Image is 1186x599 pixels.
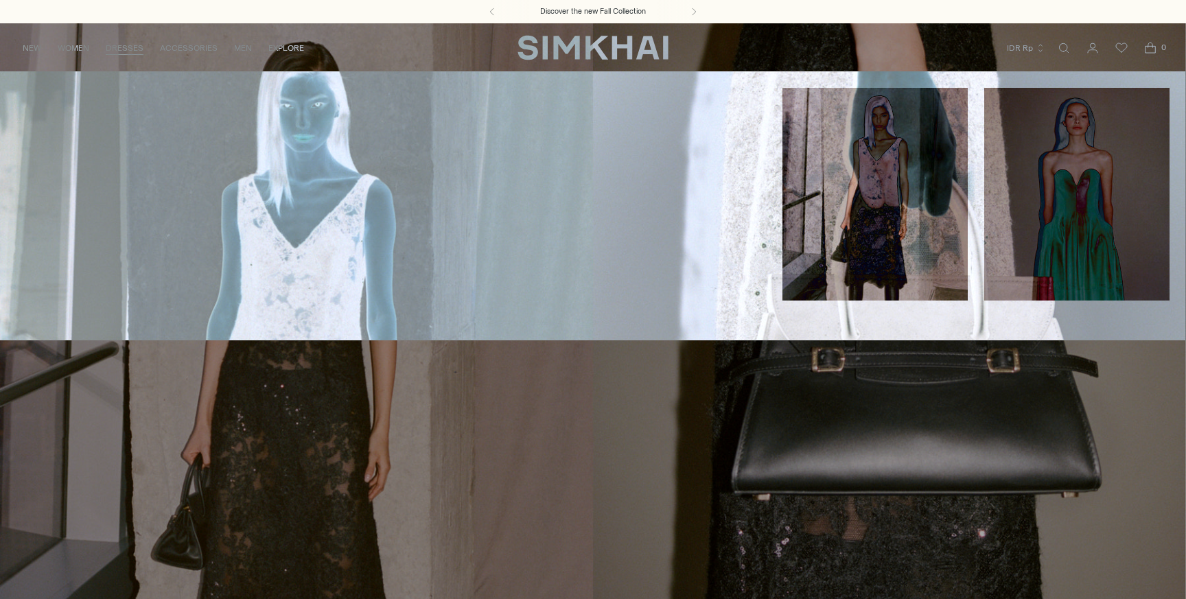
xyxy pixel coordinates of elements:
a: Discover the new Fall Collection [540,6,646,17]
a: DRESSES [106,33,143,63]
span: 0 [1157,41,1170,54]
a: Open search modal [1050,34,1078,62]
a: EXPLORE [268,33,304,63]
a: NEW [23,33,41,63]
a: WOMEN [58,33,89,63]
a: Wishlist [1108,34,1135,62]
a: ACCESSORIES [160,33,218,63]
a: MEN [234,33,252,63]
a: SIMKHAI [518,34,668,61]
button: IDR Rp [1007,33,1045,63]
a: Open cart modal [1137,34,1164,62]
a: Go to the account page [1079,34,1106,62]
